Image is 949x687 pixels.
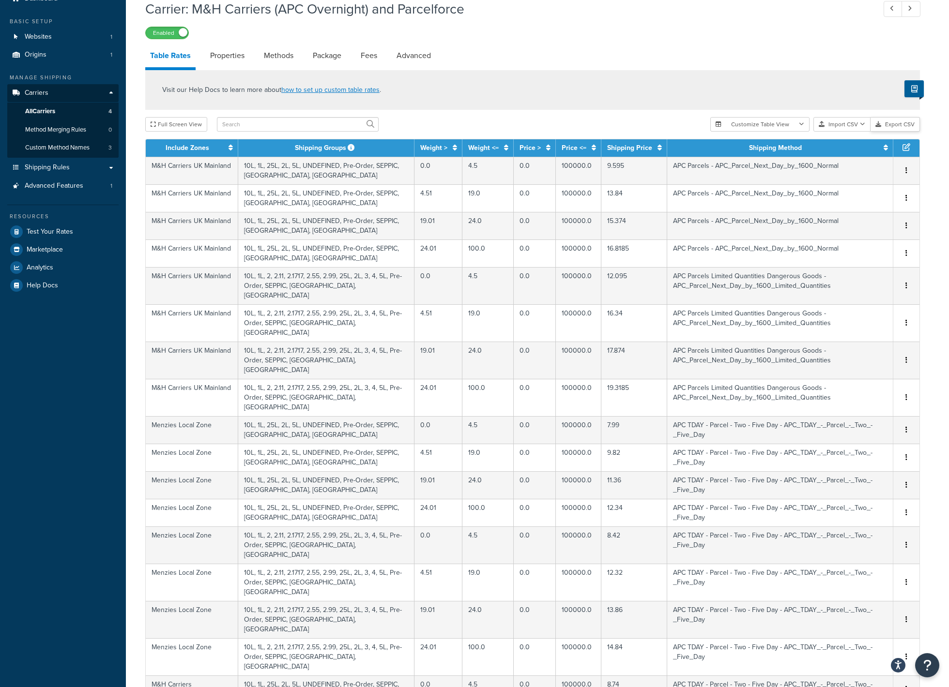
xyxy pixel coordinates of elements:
[238,601,414,638] td: 10L, 1L, 2, 2.11, 2.1717, 2.55, 2.99, 25L, 2L, 3, 4, 5L, Pre-Order, SEPPIC, [GEOGRAPHIC_DATA], [G...
[667,379,893,416] td: APC Parcels Limited Quantities Dangerous Goods - APC_Parcel_Next_Day_by_1600_Limited_Quantities
[514,416,556,444] td: 0.0
[462,184,514,212] td: 19.0
[514,379,556,416] td: 0.0
[238,157,414,184] td: 10L, 1L, 25L, 2L, 5L, UNDEFINED, Pre-Order, SEPPIC, [GEOGRAPHIC_DATA], [GEOGRAPHIC_DATA]
[556,471,601,499] td: 100000.0
[556,157,601,184] td: 100000.0
[462,379,514,416] td: 100.0
[414,638,462,675] td: 24.01
[468,143,499,153] a: Weight <=
[392,44,436,67] a: Advanced
[667,444,893,471] td: APC TDAY - Parcel - Two - Five Day - APC_TDAY_-_Parcel_-_Two_-_Five_Day
[25,126,86,134] span: Method Merging Rules
[414,342,462,379] td: 19.01
[514,239,556,267] td: 0.0
[601,416,667,444] td: 7.99
[462,342,514,379] td: 24.0
[414,267,462,304] td: 0.0
[281,85,380,95] a: how to set up custom table rates
[146,638,238,675] td: Menzies Local Zone
[146,416,238,444] td: Menzies Local Zone
[205,44,249,67] a: Properties
[556,267,601,304] td: 100000.0
[514,267,556,304] td: 0.0
[667,239,893,267] td: APC Parcels - APC_Parcel_Next_Day_by_1600_Normal
[7,159,119,177] li: Shipping Rules
[667,342,893,379] td: APC Parcels Limited Quantities Dangerous Goods - APC_Parcel_Next_Day_by_1600_Limited_Quantities
[162,85,381,95] p: Visit our Help Docs to learn more about .
[146,304,238,342] td: M&H Carriers UK Mainland
[146,212,238,239] td: M&H Carriers UK Mainland
[884,1,903,17] a: Previous Record
[514,157,556,184] td: 0.0
[871,117,920,132] button: Export CSV
[556,212,601,239] td: 100000.0
[238,304,414,342] td: 10L, 1L, 2, 2.11, 2.1717, 2.55, 2.99, 25L, 2L, 3, 4, 5L, Pre-Order, SEPPIC, [GEOGRAPHIC_DATA], [G...
[462,444,514,471] td: 19.0
[27,264,53,272] span: Analytics
[556,304,601,342] td: 100000.0
[356,44,382,67] a: Fees
[7,139,119,157] li: Custom Method Names
[514,444,556,471] td: 0.0
[110,33,112,41] span: 1
[7,177,119,195] a: Advanced Features1
[238,239,414,267] td: 10L, 1L, 25L, 2L, 5L, UNDEFINED, Pre-Order, SEPPIC, [GEOGRAPHIC_DATA], [GEOGRAPHIC_DATA]
[146,564,238,601] td: Menzies Local Zone
[462,157,514,184] td: 4.5
[667,564,893,601] td: APC TDAY - Parcel - Two - Five Day - APC_TDAY_-_Parcel_-_Two_-_Five_Day
[27,282,58,290] span: Help Docs
[414,564,462,601] td: 4.51
[667,601,893,638] td: APC TDAY - Parcel - Two - Five Day - APC_TDAY_-_Parcel_-_Two_-_Five_Day
[238,139,414,157] th: Shipping Groups
[813,117,871,132] button: Import CSV
[146,239,238,267] td: M&H Carriers UK Mainland
[462,212,514,239] td: 24.0
[259,44,298,67] a: Methods
[7,177,119,195] li: Advanced Features
[462,638,514,675] td: 100.0
[556,601,601,638] td: 100000.0
[514,564,556,601] td: 0.0
[462,304,514,342] td: 19.0
[556,444,601,471] td: 100000.0
[238,184,414,212] td: 10L, 1L, 25L, 2L, 5L, UNDEFINED, Pre-Order, SEPPIC, [GEOGRAPHIC_DATA], [GEOGRAPHIC_DATA]
[110,182,112,190] span: 1
[514,499,556,526] td: 0.0
[556,184,601,212] td: 100000.0
[146,379,238,416] td: M&H Carriers UK Mainland
[217,117,379,132] input: Search
[25,107,55,116] span: All Carriers
[462,601,514,638] td: 24.0
[601,184,667,212] td: 13.84
[414,239,462,267] td: 24.01
[308,44,346,67] a: Package
[7,277,119,294] li: Help Docs
[601,342,667,379] td: 17.874
[667,471,893,499] td: APC TDAY - Parcel - Two - Five Day - APC_TDAY_-_Parcel_-_Two_-_Five_Day
[238,416,414,444] td: 10L, 1L, 25L, 2L, 5L, UNDEFINED, Pre-Order, SEPPIC, [GEOGRAPHIC_DATA], [GEOGRAPHIC_DATA]
[462,239,514,267] td: 100.0
[556,499,601,526] td: 100000.0
[7,103,119,120] a: AllCarriers4
[238,379,414,416] td: 10L, 1L, 2, 2.11, 2.1717, 2.55, 2.99, 25L, 2L, 3, 4, 5L, Pre-Order, SEPPIC, [GEOGRAPHIC_DATA], [G...
[601,157,667,184] td: 9.595
[238,564,414,601] td: 10L, 1L, 2, 2.11, 2.1717, 2.55, 2.99, 25L, 2L, 3, 4, 5L, Pre-Order, SEPPIC, [GEOGRAPHIC_DATA], [G...
[25,89,48,97] span: Carriers
[710,117,810,132] button: Customize Table View
[146,471,238,499] td: Menzies Local Zone
[601,239,667,267] td: 16.8185
[601,444,667,471] td: 9.82
[146,601,238,638] td: Menzies Local Zone
[7,121,119,139] li: Method Merging Rules
[238,212,414,239] td: 10L, 1L, 25L, 2L, 5L, UNDEFINED, Pre-Order, SEPPIC, [GEOGRAPHIC_DATA], [GEOGRAPHIC_DATA]
[146,499,238,526] td: Menzies Local Zone
[110,51,112,59] span: 1
[601,499,667,526] td: 12.34
[902,1,920,17] a: Next Record
[667,526,893,564] td: APC TDAY - Parcel - Two - Five Day - APC_TDAY_-_Parcel_-_Two_-_Five_Day
[556,526,601,564] td: 100000.0
[7,241,119,258] a: Marketplace
[601,526,667,564] td: 8.42
[145,117,207,132] button: Full Screen View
